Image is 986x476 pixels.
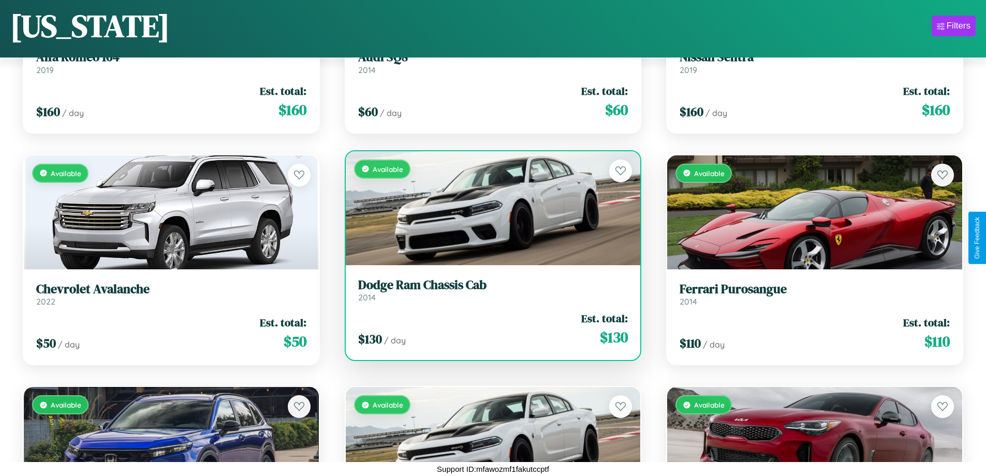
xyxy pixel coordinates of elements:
[358,278,628,293] h3: Dodge Ram Chassis Cab
[932,16,976,36] button: Filters
[581,83,628,98] span: Est. total:
[600,327,628,348] span: $ 130
[924,331,950,352] span: $ 110
[358,50,628,65] h3: Audi SQ8
[36,103,60,120] span: $ 160
[51,169,81,178] span: Available
[36,50,306,75] a: Alfa Romeo 1642019
[605,99,628,120] span: $ 60
[260,83,306,98] span: Est. total:
[358,65,376,75] span: 2014
[36,50,306,65] h3: Alfa Romeo 164
[51,400,81,409] span: Available
[384,335,406,345] span: / day
[36,282,306,297] h3: Chevrolet Avalanche
[680,50,950,65] h3: Nissan Sentra
[903,315,950,330] span: Est. total:
[358,292,376,302] span: 2014
[358,50,628,75] a: Audi SQ82014
[278,99,306,120] span: $ 160
[903,83,950,98] span: Est. total:
[705,108,727,118] span: / day
[437,462,549,476] p: Support ID: mfawozmf1fakutccptf
[922,99,950,120] span: $ 160
[947,21,970,31] div: Filters
[373,165,403,174] span: Available
[680,282,950,307] a: Ferrari Purosangue2014
[36,282,306,307] a: Chevrolet Avalanche2022
[694,400,725,409] span: Available
[974,217,981,259] div: Give Feedback
[703,339,725,350] span: / day
[380,108,402,118] span: / day
[36,65,54,75] span: 2019
[680,335,701,352] span: $ 110
[36,335,56,352] span: $ 50
[680,103,703,120] span: $ 160
[36,296,55,307] span: 2022
[680,282,950,297] h3: Ferrari Purosangue
[581,311,628,326] span: Est. total:
[358,330,382,348] span: $ 130
[680,50,950,75] a: Nissan Sentra2019
[358,103,378,120] span: $ 60
[284,331,306,352] span: $ 50
[358,278,628,303] a: Dodge Ram Chassis Cab2014
[58,339,80,350] span: / day
[10,5,170,47] h1: [US_STATE]
[62,108,84,118] span: / day
[694,169,725,178] span: Available
[680,65,697,75] span: 2019
[373,400,403,409] span: Available
[680,296,697,307] span: 2014
[260,315,306,330] span: Est. total:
